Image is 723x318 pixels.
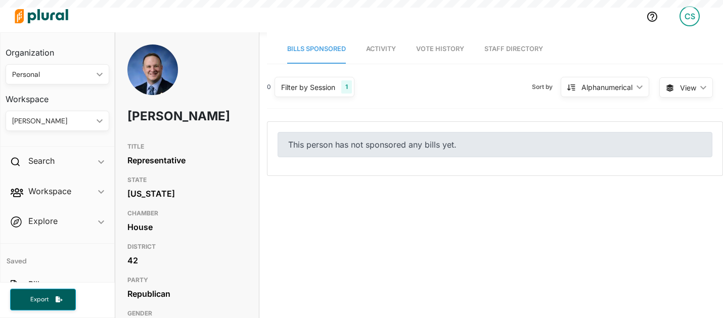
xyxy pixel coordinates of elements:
[127,44,178,116] img: Headshot of Matt Hall
[127,253,247,268] div: 42
[366,35,396,64] a: Activity
[680,6,700,26] div: CS
[127,219,247,235] div: House
[127,241,247,253] h3: DISTRICT
[341,80,352,94] div: 1
[28,279,43,290] h2: Bills
[581,82,632,93] div: Alphanumerical
[127,153,247,168] div: Representative
[6,38,109,60] h3: Organization
[12,116,93,126] div: [PERSON_NAME]
[28,215,58,226] h2: Explore
[532,82,561,92] span: Sort by
[127,101,199,131] h1: [PERSON_NAME]
[287,45,346,53] span: Bills Sponsored
[127,207,247,219] h3: CHAMBER
[484,35,543,64] a: Staff Directory
[281,82,335,93] div: Filter by Session
[680,82,696,93] span: View
[6,84,109,107] h3: Workspace
[416,35,464,64] a: Vote History
[12,69,93,80] div: Personal
[287,35,346,64] a: Bills Sponsored
[127,186,247,201] div: [US_STATE]
[366,45,396,53] span: Activity
[267,82,271,92] div: 0
[1,244,114,268] h4: Saved
[28,186,71,197] h2: Workspace
[23,295,56,304] span: Export
[127,274,247,286] h3: PARTY
[127,286,247,301] div: Republican
[28,155,55,166] h2: Search
[416,45,464,53] span: Vote History
[278,132,712,157] div: This person has not sponsored any bills yet.
[127,174,247,186] h3: STATE
[127,141,247,153] h3: TITLE
[671,2,708,30] a: CS
[10,289,76,310] button: Export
